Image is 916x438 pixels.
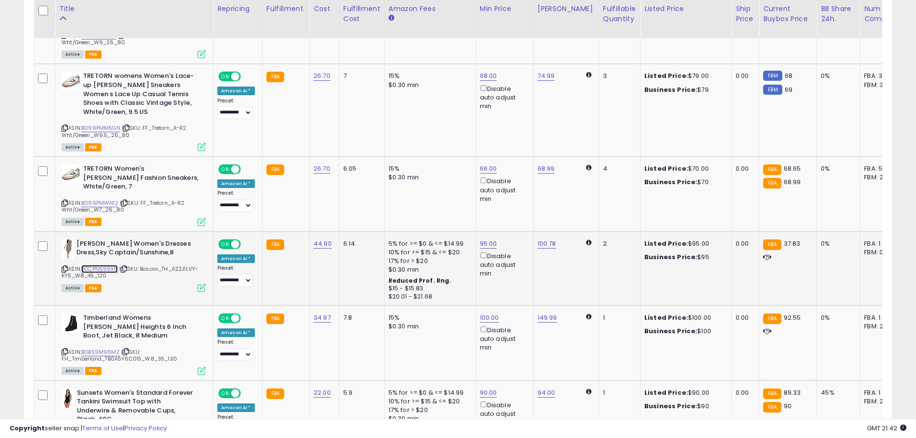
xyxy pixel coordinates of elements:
[83,72,200,119] b: TRETORN womens Women's Lace-up [PERSON_NAME] Sneakers Women s Lace Up Casual Tennis Shoes with Cl...
[784,177,801,187] span: 68.99
[314,71,330,81] a: 26.70
[644,313,688,322] b: Listed Price:
[62,164,206,225] div: ASIN:
[864,81,896,89] div: FBM: 3
[239,165,255,174] span: OFF
[586,164,591,171] i: Calculated using Dynamic Max Price.
[586,72,591,78] i: Calculated using Dynamic Max Price.
[83,313,200,343] b: Timberland Womens [PERSON_NAME] Heights 6 Inch Boot, Jet Black, 8 Medium
[480,71,497,81] a: 68.00
[389,285,468,293] div: $15 - $15.83
[644,327,724,336] div: $100
[480,164,497,174] a: 66.00
[644,4,728,14] div: Listed Price
[538,239,556,249] a: 100.78
[821,4,856,24] div: BB Share 24h.
[389,276,452,285] b: Reduced Prof. Rng.
[784,239,801,248] span: 37.83
[603,4,636,24] div: Fulfillable Quantity
[644,252,697,262] b: Business Price:
[784,313,801,322] span: 92.55
[480,175,526,203] div: Disable auto adjust min
[266,239,284,250] small: FBA
[266,72,284,82] small: FBA
[389,322,468,331] div: $0.30 min
[314,313,331,323] a: 34.97
[62,239,74,259] img: 41qSHgq6JqL._SL40_.jpg
[62,199,185,213] span: | SKU: FF_Tretorn_A-R2 Wht/Green_W7_26_80
[266,164,284,175] small: FBA
[864,173,896,182] div: FBM: 2
[644,71,688,80] b: Listed Price:
[644,86,724,94] div: $79
[81,199,118,207] a: B099PMWN12
[81,124,120,132] a: B099PMM5GN
[343,388,377,397] div: 5.9
[83,164,200,194] b: TRETORN Women's [PERSON_NAME] Fashion Sneakers, White/Green, 7
[62,313,206,374] div: ASIN:
[239,314,255,323] span: OFF
[62,143,84,151] span: All listings currently available for purchase on Amazon
[864,313,896,322] div: FBA: 1
[77,388,194,426] b: Sunsets Women's Standard Forever Tankini Swimsuit Top with Underwire & Removable Cups, Black, 40G
[389,239,468,248] div: 5% for >= $0 & <= $14.99
[603,164,633,173] div: 4
[763,239,781,250] small: FBA
[864,388,896,397] div: FBA: 1
[217,403,255,412] div: Amazon AI *
[821,72,853,80] div: 0%
[763,402,781,413] small: FBA
[603,72,633,80] div: 3
[219,73,231,81] span: ON
[266,313,284,324] small: FBA
[480,83,526,111] div: Disable auto adjust min
[763,388,781,399] small: FBA
[62,124,187,138] span: | SKU: FF_Tretorn_A-R2 Wht/Green_W9.5_26_80
[821,313,853,322] div: 0%
[644,239,688,248] b: Listed Price:
[821,164,853,173] div: 0%
[389,406,468,414] div: 17% for > $20
[538,71,555,81] a: 74.99
[389,81,468,89] div: $0.30 min
[217,339,255,361] div: Preset:
[389,257,468,265] div: 17% for > $20
[821,388,853,397] div: 45%
[864,248,896,257] div: FBM: 0
[644,326,697,336] b: Business Price:
[480,400,526,427] div: Disable auto adjust min
[217,98,255,119] div: Preset:
[644,388,724,397] div: $90.00
[644,388,688,397] b: Listed Price:
[480,313,499,323] a: 100.00
[217,4,258,14] div: Repricing
[736,72,752,80] div: 0.00
[62,72,81,91] img: 41PXfHyuhnL._SL40_.jpg
[867,424,906,433] span: 2025-09-7 21:42 GMT
[85,143,101,151] span: FBA
[314,388,331,398] a: 22.00
[343,4,380,24] div: Fulfillment Cost
[62,388,75,408] img: 41LtDUDaBvL._SL40_.jpg
[81,265,118,273] a: B0CPN699XN
[480,4,529,14] div: Min Price
[644,401,697,411] b: Business Price:
[62,284,84,292] span: All listings currently available for purchase on Amazon
[10,424,45,433] strong: Copyright
[784,388,801,397] span: 89.33
[864,164,896,173] div: FBA: 5
[864,4,899,24] div: Num of Comp.
[785,85,792,94] span: 69
[603,388,633,397] div: 1
[62,164,81,184] img: 41PXfHyuhnL._SL40_.jpg
[480,388,497,398] a: 90.00
[389,293,468,301] div: $20.01 - $21.68
[217,87,255,95] div: Amazon AI *
[736,4,755,24] div: Ship Price
[603,313,633,322] div: 1
[864,239,896,248] div: FBA: 1
[864,72,896,80] div: FBA: 3
[763,71,782,81] small: FBM
[314,164,330,174] a: 26.70
[314,4,335,14] div: Cost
